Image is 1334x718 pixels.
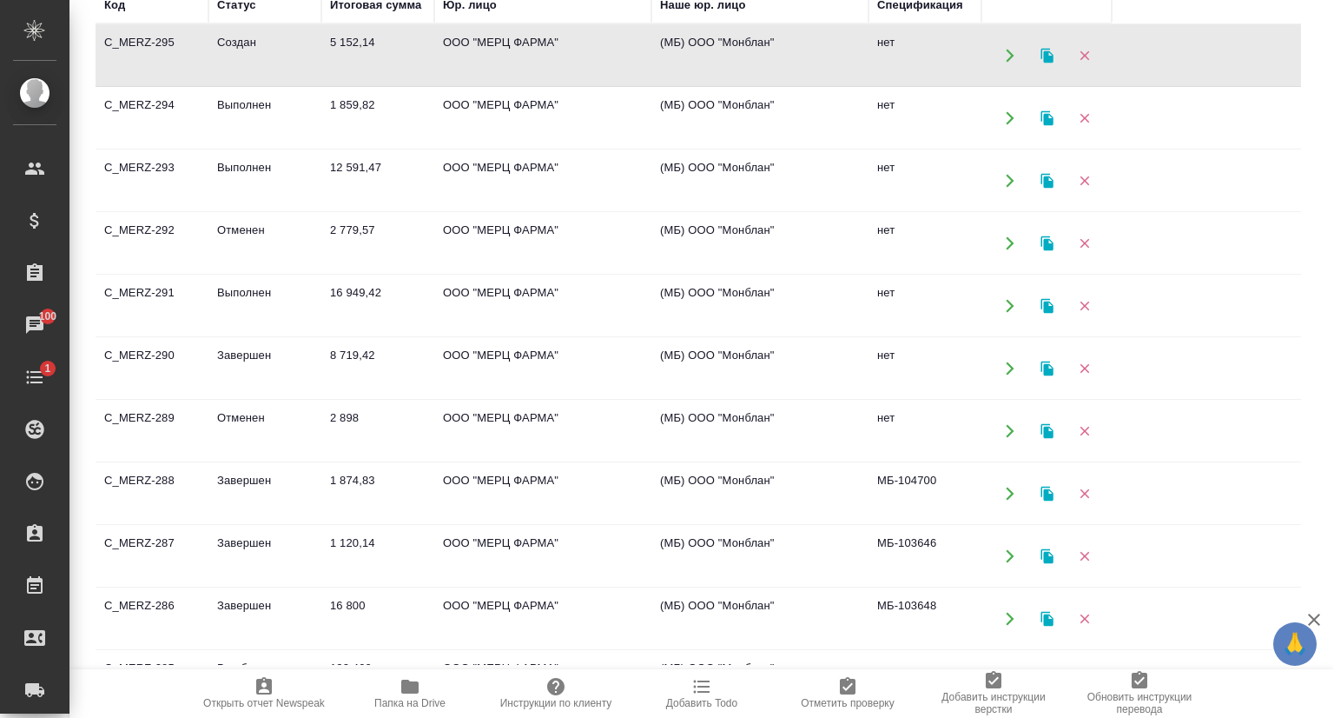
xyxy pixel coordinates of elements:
td: 16 949,42 [321,276,434,336]
td: C_MERZ-286 [96,588,208,649]
td: МБ-103646 [868,526,981,587]
button: Отметить проверку [775,669,921,718]
td: 5 152,14 [321,25,434,86]
button: Клонировать [1029,100,1065,136]
button: Удалить [1067,288,1102,323]
td: ООО "МЕРЦ ФАРМА" [434,463,651,524]
button: Открыть [992,225,1027,261]
span: 100 [29,308,68,325]
button: Клонировать [1029,225,1065,261]
td: Завершен [208,463,321,524]
button: Открыть [992,163,1027,198]
td: (МБ) ООО "Монблан" [651,526,868,587]
button: Удалить [1067,663,1102,699]
span: Отметить проверку [801,697,894,709]
span: 🙏 [1280,626,1310,662]
span: Инструкции по клиенту [500,697,612,709]
span: Добавить инструкции верстки [931,691,1056,715]
td: 1 120,14 [321,526,434,587]
td: (МБ) ООО "Монблан" [651,150,868,211]
td: ООО "МЕРЦ ФАРМА" [434,526,651,587]
button: Удалить [1067,601,1102,636]
span: Обновить инструкции перевода [1077,691,1202,715]
button: Открыть [992,288,1027,323]
button: Удалить [1067,538,1102,574]
td: 1 874,83 [321,463,434,524]
button: Добавить инструкции верстки [921,669,1067,718]
button: Открыть [992,413,1027,449]
td: Завершен [208,338,321,399]
td: (МБ) ООО "Монблан" [651,463,868,524]
button: Удалить [1067,37,1102,73]
button: Удалить [1067,163,1102,198]
button: Инструкции по клиенту [483,669,629,718]
button: Клонировать [1029,538,1065,574]
td: (МБ) ООО "Монблан" [651,588,868,649]
td: МБ-103648 [868,588,981,649]
td: нет [868,338,981,399]
td: 8 719,42 [321,338,434,399]
button: Открыть [992,475,1027,511]
span: Добавить Todo [666,697,737,709]
button: Открыть [992,350,1027,386]
span: Папка на Drive [374,697,446,709]
td: C_MERZ-292 [96,213,208,274]
td: нет [868,150,981,211]
td: ООО "МЕРЦ ФАРМА" [434,88,651,149]
td: ООО "МЕРЦ ФАРМА" [434,651,651,712]
td: 2 779,57 [321,213,434,274]
button: Клонировать [1029,350,1065,386]
button: Удалить [1067,413,1102,449]
td: Создан [208,25,321,86]
td: C_MERZ-295 [96,25,208,86]
button: 🙏 [1273,622,1317,666]
td: (МБ) ООО "Монблан" [651,25,868,86]
button: Клонировать [1029,413,1065,449]
button: Удалить [1067,225,1102,261]
td: 12 591,47 [321,150,434,211]
td: (МБ) ООО "Монблан" [651,338,868,399]
td: ООО "МЕРЦ ФАРМА" [434,588,651,649]
button: Удалить [1067,350,1102,386]
td: 122 400 [321,651,434,712]
td: ООО "МЕРЦ ФАРМА" [434,213,651,274]
td: C_MERZ-293 [96,150,208,211]
a: 100 [4,303,65,347]
button: Папка на Drive [337,669,483,718]
td: 16 800 [321,588,434,649]
td: ООО "МЕРЦ ФАРМА" [434,150,651,211]
td: ООО "МЕРЦ ФАРМА" [434,276,651,336]
td: (МБ) ООО "Монблан" [651,276,868,336]
button: Обновить инструкции перевода [1067,669,1212,718]
td: C_MERZ-291 [96,276,208,336]
td: Завершен [208,588,321,649]
td: (МБ) ООО "Монблан" [651,651,868,712]
td: В работе [208,651,321,712]
button: Клонировать [1029,163,1065,198]
button: Удалить [1067,475,1102,511]
td: нет [868,651,981,712]
td: Выполнен [208,88,321,149]
td: C_MERZ-289 [96,401,208,462]
td: Выполнен [208,150,321,211]
td: 1 859,82 [321,88,434,149]
button: Удалить [1067,100,1102,136]
td: C_MERZ-288 [96,463,208,524]
td: C_MERZ-290 [96,338,208,399]
td: нет [868,88,981,149]
span: Открыть отчет Newspeak [203,697,325,709]
button: Открыть [992,538,1027,574]
button: Открыть отчет Newspeak [191,669,337,718]
td: нет [868,213,981,274]
button: Клонировать [1029,475,1065,511]
button: Клонировать [1029,663,1065,699]
td: (МБ) ООО "Монблан" [651,401,868,462]
button: Клонировать [1029,37,1065,73]
td: C_MERZ-285 [96,651,208,712]
td: 2 898 [321,401,434,462]
button: Клонировать [1029,601,1065,636]
td: Отменен [208,401,321,462]
button: Добавить Todo [629,669,775,718]
td: нет [868,276,981,336]
td: (МБ) ООО "Монблан" [651,213,868,274]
